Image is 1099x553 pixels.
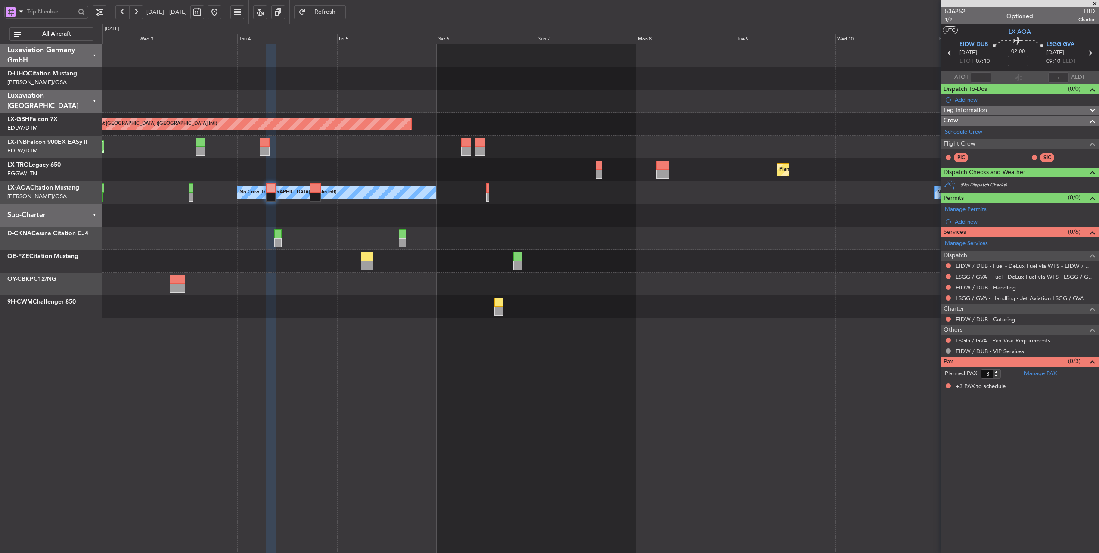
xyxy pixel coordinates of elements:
[1046,40,1074,49] span: LSGG GVA
[954,153,968,162] div: PIC
[835,34,935,44] div: Wed 10
[7,116,29,122] span: LX-GBH
[956,295,1084,302] a: LSGG / GVA - Handling - Jet Aviation LSGG / GVA
[955,218,1095,225] div: Add new
[945,16,966,23] span: 1/2
[944,139,975,149] span: Flight Crew
[1078,7,1095,16] span: TBD
[945,239,988,248] a: Manage Services
[294,5,346,19] button: Refresh
[1078,16,1095,23] span: Charter
[7,124,38,132] a: EDLW/DTM
[956,284,1016,291] a: EIDW / DUB - Handling
[944,304,964,314] span: Charter
[7,139,87,145] a: LX-INBFalcon 900EX EASy II
[7,147,38,155] a: EDLW/DTM
[1009,27,1031,36] span: LX-AOA
[943,26,958,34] button: UTC
[956,262,1095,270] a: EIDW / DUB - Fuel - DeLux Fuel via WFS - EIDW / DUB
[7,71,77,77] a: D-IJHOCitation Mustang
[944,325,962,335] span: Others
[1046,57,1060,66] span: 09:10
[1062,57,1076,66] span: ELDT
[237,34,337,44] div: Thu 4
[7,78,67,86] a: [PERSON_NAME]/QSA
[954,73,969,82] span: ATOT
[7,193,67,200] a: [PERSON_NAME]/QSA
[7,162,61,168] a: LX-TROLegacy 650
[7,230,31,236] span: D-CKNA
[956,348,1024,355] a: EIDW / DUB - VIP Services
[73,118,217,130] div: Planned Maint [GEOGRAPHIC_DATA] ([GEOGRAPHIC_DATA] Intl)
[537,34,636,44] div: Sun 7
[944,84,987,94] span: Dispatch To-Dos
[23,31,90,37] span: All Aircraft
[7,71,28,77] span: D-IJHO
[307,9,343,15] span: Refresh
[956,316,1015,323] a: EIDW / DUB - Catering
[7,299,33,305] span: 9H-CWM
[944,116,958,126] span: Crew
[7,299,76,305] a: 9H-CWMChallenger 850
[945,128,982,137] a: Schedule Crew
[956,273,1095,280] a: LSGG / GVA - Fuel - DeLux Fuel via WFS - LSGG / GVA
[945,205,987,214] a: Manage Permits
[944,227,966,237] span: Services
[239,186,336,199] div: No Crew [GEOGRAPHIC_DATA] (Dublin Intl)
[956,382,1006,391] span: +3 PAX to schedule
[337,34,437,44] div: Fri 5
[959,57,974,66] span: ETOT
[1068,84,1080,93] span: (0/0)
[7,253,29,259] span: OE-FZE
[945,370,977,378] label: Planned PAX
[960,182,1099,191] div: (No Dispatch Checks)
[944,168,1025,177] span: Dispatch Checks and Weather
[959,40,988,49] span: EIDW DUB
[970,154,990,162] div: - -
[945,7,966,16] span: 536252
[944,193,964,203] span: Permits
[7,276,56,282] a: OY-CBKPC12/NG
[1068,227,1080,236] span: (0/6)
[7,230,88,236] a: D-CKNACessna Citation CJ4
[7,253,78,259] a: OE-FZECitation Mustang
[959,49,977,57] span: [DATE]
[944,106,987,115] span: Leg Information
[138,34,237,44] div: Wed 3
[9,27,93,41] button: All Aircraft
[1068,357,1080,366] span: (0/3)
[7,185,79,191] a: LX-AOACitation Mustang
[7,170,37,177] a: EGGW/LTN
[955,96,1095,103] div: Add new
[146,8,187,16] span: [DATE] - [DATE]
[1040,153,1054,162] div: SIC
[1056,154,1076,162] div: - -
[1068,193,1080,202] span: (0/0)
[779,163,836,176] div: Planned Maint Dusseldorf
[7,162,29,168] span: LX-TRO
[7,116,58,122] a: LX-GBHFalcon 7X
[935,34,1034,44] div: Thu 11
[944,357,953,367] span: Pax
[1071,73,1085,82] span: ALDT
[7,276,30,282] span: OY-CBK
[7,185,30,191] span: LX-AOA
[7,139,27,145] span: LX-INB
[937,186,977,199] div: No Crew Sabadell
[105,25,119,33] div: [DATE]
[736,34,835,44] div: Tue 9
[1046,49,1064,57] span: [DATE]
[976,57,990,66] span: 07:10
[1011,47,1025,56] span: 02:00
[636,34,736,44] div: Mon 8
[437,34,536,44] div: Sat 6
[1006,12,1033,21] div: Optioned
[944,251,967,261] span: Dispatch
[27,5,75,18] input: Trip Number
[1024,370,1057,378] a: Manage PAX
[956,337,1050,344] a: LSGG / GVA - Pax Visa Requirements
